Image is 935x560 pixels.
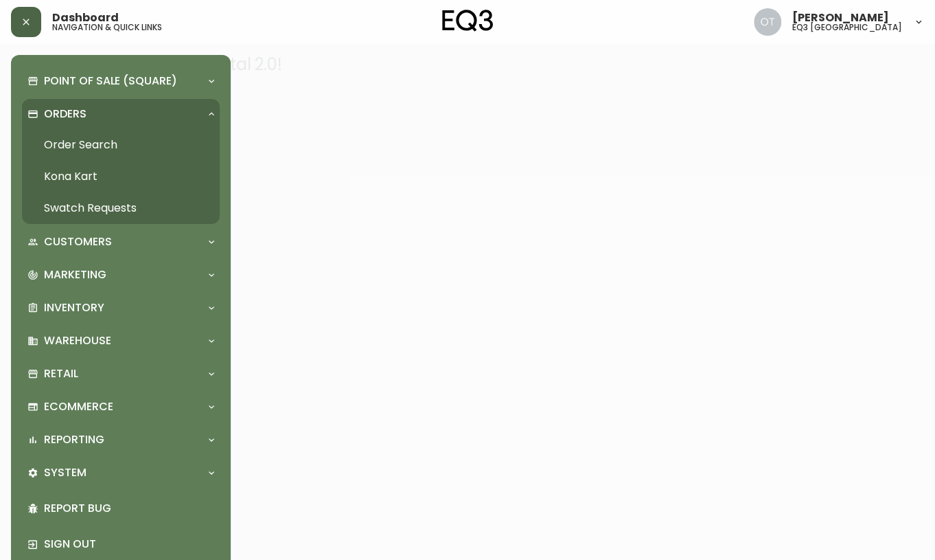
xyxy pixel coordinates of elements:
[22,129,220,161] a: Order Search
[22,458,220,488] div: System
[22,66,220,96] div: Point of Sale (Square)
[22,359,220,389] div: Retail
[442,10,493,32] img: logo
[22,161,220,192] a: Kona Kart
[22,491,220,526] div: Report Bug
[22,392,220,422] div: Ecommerce
[44,333,111,348] p: Warehouse
[22,227,220,257] div: Customers
[22,425,220,455] div: Reporting
[44,465,86,480] p: System
[44,107,86,122] p: Orders
[44,537,214,552] p: Sign Out
[22,260,220,290] div: Marketing
[792,23,902,32] h5: eq3 [GEOGRAPHIC_DATA]
[22,99,220,129] div: Orders
[44,432,104,447] p: Reporting
[44,399,113,414] p: Ecommerce
[44,267,106,282] p: Marketing
[44,234,112,249] p: Customers
[44,501,214,516] p: Report Bug
[44,366,78,381] p: Retail
[44,74,177,89] p: Point of Sale (Square)
[52,12,119,23] span: Dashboard
[754,8,781,36] img: 5d4d18d254ded55077432b49c4cb2919
[22,293,220,323] div: Inventory
[22,192,220,224] a: Swatch Requests
[44,300,104,315] p: Inventory
[22,326,220,356] div: Warehouse
[792,12,889,23] span: [PERSON_NAME]
[52,23,162,32] h5: navigation & quick links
